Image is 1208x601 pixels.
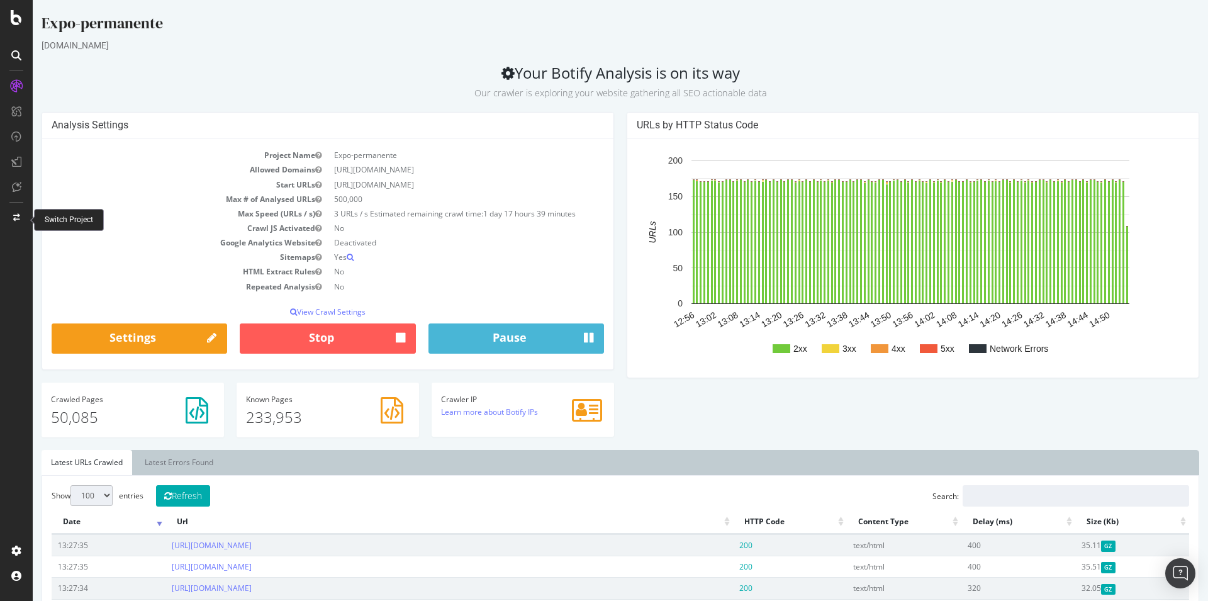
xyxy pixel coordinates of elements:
div: Switch Project [45,215,93,225]
td: 500,000 [295,192,571,206]
p: View Crawl Settings [19,306,571,317]
text: 0 [645,299,650,309]
a: Settings [19,323,194,354]
text: 13:32 [770,310,795,329]
text: 13:50 [836,310,861,329]
a: Latest URLs Crawled [9,450,99,475]
td: 320 [929,577,1043,598]
text: 13:44 [814,310,839,329]
text: 14:08 [902,310,926,329]
th: HTTP Code: activate to sort column ascending [700,510,814,534]
text: 13:08 [683,310,707,329]
text: 200 [635,156,651,166]
td: Max Speed (URLs / s) [19,206,295,221]
td: Deactivated [295,235,571,250]
text: 5xx [908,344,922,354]
text: 12:56 [639,310,664,329]
div: Open Intercom Messenger [1165,558,1195,588]
td: 13:27:35 [19,556,133,577]
text: 4xx [859,344,873,354]
text: 14:20 [945,310,970,329]
text: 14:50 [1054,310,1079,329]
td: 13:27:34 [19,577,133,598]
text: 50 [640,263,650,273]
text: 3xx [810,344,824,354]
a: [URL][DOMAIN_NAME] [139,561,219,572]
h2: Your Botify Analysis is on its way [9,64,1166,99]
td: Google Analytics Website [19,235,295,250]
td: [URL][DOMAIN_NAME] [295,177,571,192]
text: 13:20 [727,310,751,329]
td: Max # of Analysed URLs [19,192,295,206]
text: 13:26 [749,310,773,329]
a: Learn more about Botify IPs [408,407,505,417]
span: Gzipped Content [1068,541,1083,551]
div: A chart. [604,148,1151,368]
label: Search: [900,485,1156,507]
td: Sitemaps [19,250,295,264]
td: 35.51 [1043,556,1156,577]
th: Delay (ms): activate to sort column ascending [929,510,1043,534]
text: 14:14 [924,310,948,329]
td: text/html [814,577,928,598]
span: 1 day 17 hours 39 minutes [450,208,543,219]
a: [URL][DOMAIN_NAME] [139,540,219,551]
td: 400 [929,534,1043,556]
text: 150 [635,191,651,201]
td: 32.05 [1043,577,1156,598]
td: Repeated Analysis [19,279,295,294]
th: Url: activate to sort column ascending [133,510,700,534]
small: Our crawler is exploring your website gathering all SEO actionable data [442,87,734,99]
a: Latest Errors Found [103,450,190,475]
td: Allowed Domains [19,162,295,177]
text: 14:26 [967,310,992,329]
text: 14:44 [1032,310,1057,329]
td: [URL][DOMAIN_NAME] [295,162,571,177]
text: 14:32 [989,310,1014,329]
label: Show entries [19,485,111,506]
td: 3 URLs / s Estimated remaining crawl time: [295,206,571,221]
text: 14:02 [880,310,904,329]
div: [DOMAIN_NAME] [9,39,1166,52]
div: Expo-permanente [9,13,1166,39]
text: URLs [615,222,625,244]
td: 400 [929,556,1043,577]
span: 200 [707,583,720,593]
td: text/html [814,556,928,577]
span: 200 [707,540,720,551]
td: Crawl JS Activated [19,221,295,235]
p: 233,953 [213,407,377,428]
span: 200 [707,561,720,572]
h4: Pages Known [213,395,377,403]
text: 100 [635,227,651,237]
span: Gzipped Content [1068,562,1083,573]
td: No [295,264,571,279]
span: Gzipped Content [1068,584,1083,595]
td: Start URLs [19,177,295,192]
td: HTML Extract Rules [19,264,295,279]
button: Stop [207,323,383,354]
button: Refresh [123,485,177,507]
h4: Crawler IP [408,395,572,403]
p: 50,085 [18,407,182,428]
th: Content Type: activate to sort column ascending [814,510,928,534]
td: text/html [814,534,928,556]
td: Yes [295,250,571,264]
h4: Analysis Settings [19,119,571,132]
text: 13:14 [705,310,729,329]
td: No [295,279,571,294]
select: Showentries [38,485,80,506]
text: 13:38 [792,310,817,329]
text: Network Errors [957,344,1015,354]
text: 2xx [761,344,775,354]
input: Search: [930,485,1156,507]
td: 35.11 [1043,534,1156,556]
th: Size (Kb): activate to sort column ascending [1043,510,1156,534]
text: 13:56 [858,310,882,329]
a: [URL][DOMAIN_NAME] [139,583,219,593]
h4: URLs by HTTP Status Code [604,119,1156,132]
td: Project Name [19,148,295,162]
h4: Pages Crawled [18,395,182,403]
td: Expo-permanente [295,148,571,162]
text: 13:02 [661,310,686,329]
